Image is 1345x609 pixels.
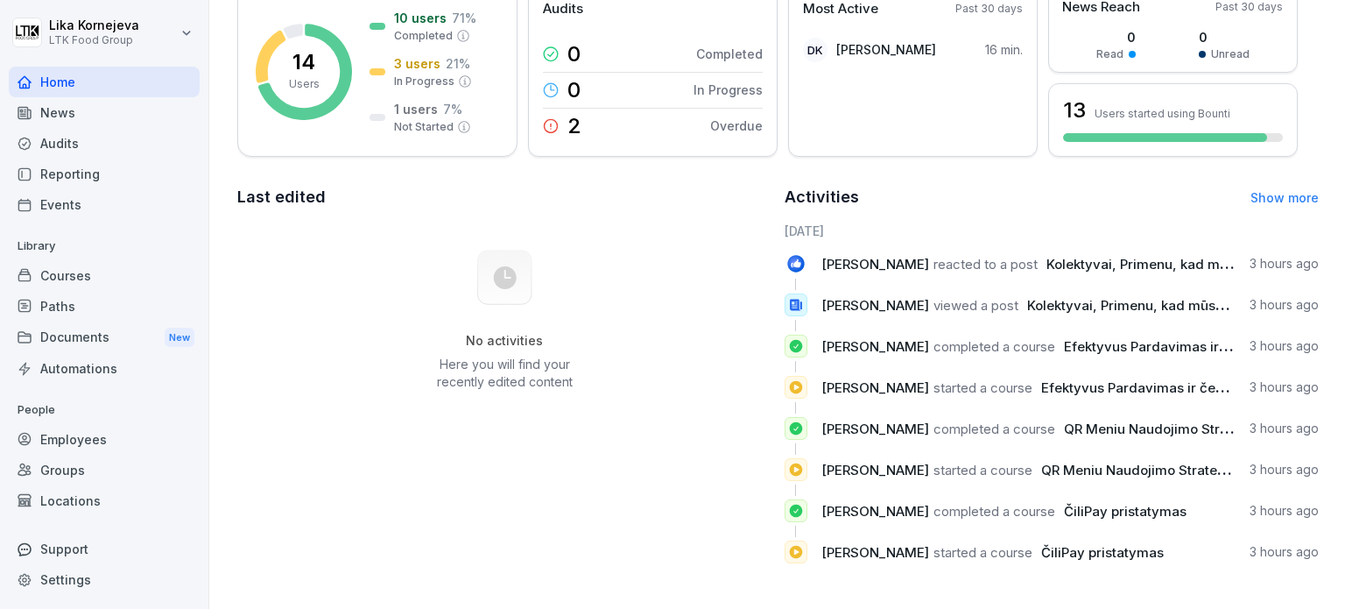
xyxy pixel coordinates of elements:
span: [PERSON_NAME] [821,379,929,396]
span: started a course [933,379,1032,396]
h5: No activities [416,333,593,349]
p: 3 hours ago [1250,255,1319,273]
p: 3 hours ago [1250,420,1319,437]
span: QR Meniu Naudojimo Strategijos Restoranuose [1041,462,1338,478]
p: 1 users [394,100,438,118]
h3: 13 [1063,96,1086,125]
p: Lika Kornejeva [49,18,139,33]
span: [PERSON_NAME] [821,256,929,273]
div: New [165,328,194,348]
p: 3 hours ago [1250,296,1319,314]
p: 2 [567,116,581,137]
span: ČiliPay pristatymas [1041,544,1164,561]
span: [PERSON_NAME] [821,503,929,520]
p: LTK Food Group [49,34,139,46]
a: Automations [9,353,200,384]
a: Home [9,67,200,97]
h6: [DATE] [785,222,1320,240]
p: 0 [567,44,581,65]
a: News [9,97,200,128]
a: Groups [9,455,200,485]
span: completed a course [933,503,1055,520]
div: Documents [9,322,200,354]
p: 3 users [394,54,440,73]
span: Efektyvus Pardavimas ir čekio vidurkis [1041,379,1288,396]
p: 0 [1199,28,1250,46]
a: Paths [9,291,200,322]
a: Show more [1250,190,1319,205]
p: In Progress [694,81,763,99]
p: 10 users [394,9,447,27]
span: reacted to a post [933,256,1038,273]
p: Here you will find your recently edited content [416,356,593,391]
p: Read [1096,46,1123,62]
a: Audits [9,128,200,159]
span: viewed a post [933,297,1018,314]
p: 14 [292,52,315,73]
p: 71 % [452,9,476,27]
span: completed a course [933,338,1055,355]
p: 0 [567,80,581,101]
div: Support [9,534,200,564]
p: Library [9,232,200,260]
span: started a course [933,544,1032,561]
span: [PERSON_NAME] [821,421,929,437]
p: 3 hours ago [1250,502,1319,520]
span: completed a course [933,421,1055,437]
h2: Activities [785,185,859,209]
a: DocumentsNew [9,322,200,354]
p: 0 [1096,28,1136,46]
p: 21 % [446,54,470,73]
p: Not Started [394,119,454,135]
p: 3 hours ago [1250,337,1319,355]
span: [PERSON_NAME] [821,338,929,355]
span: [PERSON_NAME] [821,544,929,561]
p: 3 hours ago [1250,543,1319,561]
p: In Progress [394,74,454,89]
span: [PERSON_NAME] [821,297,929,314]
a: Locations [9,485,200,516]
p: [PERSON_NAME] [836,40,936,59]
p: Past 30 days [955,1,1023,17]
p: Users started using Bounti [1095,107,1230,120]
a: Employees [9,424,200,455]
p: Completed [696,45,763,63]
p: 3 hours ago [1250,379,1319,396]
span: [PERSON_NAME] [821,462,929,478]
p: 7 % [443,100,462,118]
h2: Last edited [237,185,772,209]
a: Reporting [9,159,200,189]
p: Completed [394,28,453,44]
p: Overdue [710,117,763,135]
p: 16 min. [985,40,1023,59]
div: DK [803,38,827,62]
p: Unread [1211,46,1250,62]
p: People [9,396,200,424]
p: 3 hours ago [1250,461,1319,478]
a: Events [9,189,200,220]
span: started a course [933,462,1032,478]
p: Users [289,76,320,92]
a: Settings [9,564,200,595]
span: ČiliPay pristatymas [1064,503,1187,520]
span: Efektyvus Pardavimas ir čekio vidurkis [1064,338,1311,355]
a: Courses [9,260,200,291]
